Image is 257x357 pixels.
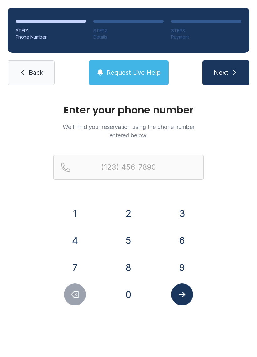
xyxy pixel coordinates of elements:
[16,28,86,34] div: STEP 1
[53,123,204,140] p: We'll find your reservation using the phone number entered below.
[64,256,86,278] button: 7
[118,256,139,278] button: 8
[214,68,228,77] span: Next
[171,34,241,40] div: Payment
[93,34,164,40] div: Details
[171,229,193,251] button: 6
[64,283,86,305] button: Delete number
[118,202,139,224] button: 2
[64,229,86,251] button: 4
[171,256,193,278] button: 9
[53,105,204,115] h1: Enter your phone number
[93,28,164,34] div: STEP 2
[118,283,139,305] button: 0
[29,68,43,77] span: Back
[171,202,193,224] button: 3
[118,229,139,251] button: 5
[107,68,161,77] span: Request Live Help
[53,155,204,180] input: Reservation phone number
[64,202,86,224] button: 1
[171,28,241,34] div: STEP 3
[171,283,193,305] button: Submit lookup form
[16,34,86,40] div: Phone Number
